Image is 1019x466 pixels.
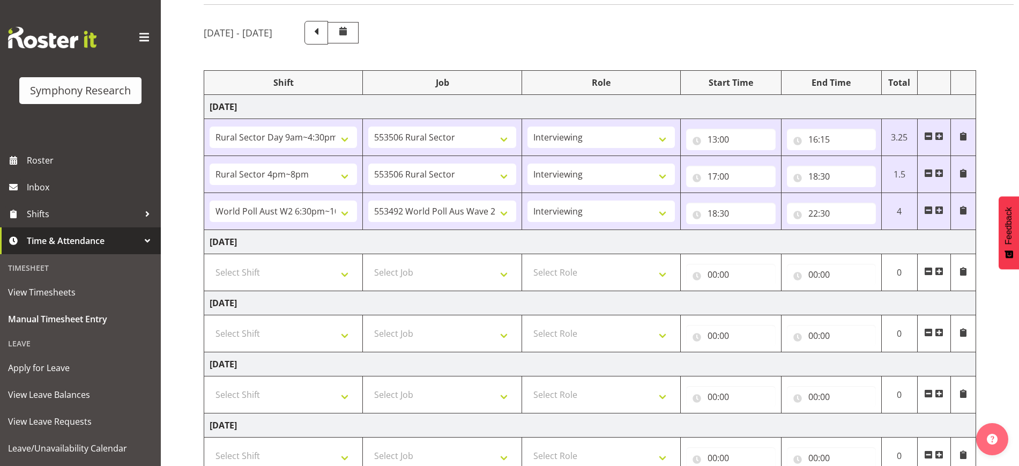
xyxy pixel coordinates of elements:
input: Click to select... [787,386,876,408]
td: 4 [881,193,917,230]
span: Apply for Leave [8,360,153,376]
input: Click to select... [686,203,775,224]
td: 1.5 [881,156,917,193]
span: View Leave Balances [8,387,153,403]
input: Click to select... [787,166,876,187]
span: Shifts [27,206,139,222]
button: Feedback - Show survey [999,196,1019,269]
a: Manual Timesheet Entry [3,306,158,332]
a: View Leave Requests [3,408,158,435]
span: Manual Timesheet Entry [8,311,153,327]
span: Leave/Unavailability Calendar [8,440,153,456]
span: Feedback [1004,207,1014,245]
td: 0 [881,315,917,352]
input: Click to select... [686,325,775,346]
input: Click to select... [787,129,876,150]
a: View Timesheets [3,279,158,306]
td: 3.25 [881,119,917,156]
span: Time & Attendance [27,233,139,249]
td: 0 [881,376,917,413]
a: View Leave Balances [3,381,158,408]
input: Click to select... [787,264,876,285]
td: [DATE] [204,230,976,254]
img: help-xxl-2.png [987,434,998,445]
input: Click to select... [686,264,775,285]
td: [DATE] [204,291,976,315]
div: Timesheet [3,257,158,279]
td: [DATE] [204,352,976,376]
div: Leave [3,332,158,354]
span: View Timesheets [8,284,153,300]
input: Click to select... [686,386,775,408]
span: Inbox [27,179,155,195]
input: Click to select... [787,325,876,346]
a: Apply for Leave [3,354,158,381]
div: End Time [787,76,876,89]
div: Job [368,76,516,89]
td: [DATE] [204,413,976,438]
h5: [DATE] - [DATE] [204,27,272,39]
span: View Leave Requests [8,413,153,430]
span: Roster [27,152,155,168]
input: Click to select... [686,129,775,150]
div: Shift [210,76,357,89]
td: [DATE] [204,95,976,119]
div: Role [527,76,675,89]
td: 0 [881,254,917,291]
input: Click to select... [787,203,876,224]
div: Start Time [686,76,775,89]
input: Click to select... [686,166,775,187]
div: Total [887,76,912,89]
a: Leave/Unavailability Calendar [3,435,158,462]
div: Symphony Research [30,83,131,99]
img: Rosterit website logo [8,27,96,48]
